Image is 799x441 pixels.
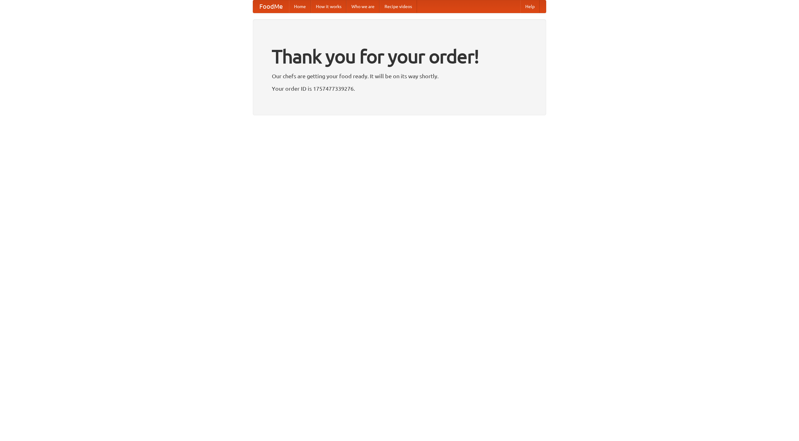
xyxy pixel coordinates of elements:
p: Our chefs are getting your food ready. It will be on its way shortly. [272,71,527,81]
a: Home [289,0,311,13]
a: FoodMe [253,0,289,13]
h1: Thank you for your order! [272,41,527,71]
a: Recipe videos [380,0,417,13]
a: Who we are [346,0,380,13]
p: Your order ID is 1757477339276. [272,84,527,93]
a: Help [520,0,540,13]
a: How it works [311,0,346,13]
